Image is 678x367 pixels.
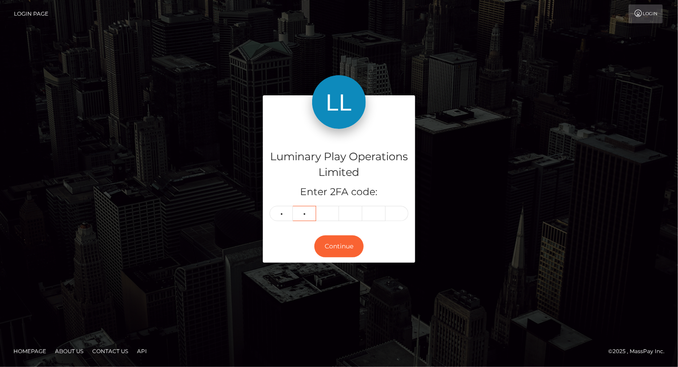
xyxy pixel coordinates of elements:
a: Login Page [14,4,48,23]
h4: Luminary Play Operations Limited [270,149,408,180]
img: Luminary Play Operations Limited [312,75,366,129]
a: Contact Us [89,344,132,358]
button: Continue [314,235,364,257]
div: © 2025 , MassPay Inc. [608,346,671,356]
a: Homepage [10,344,50,358]
a: API [133,344,150,358]
h5: Enter 2FA code: [270,185,408,199]
a: About Us [51,344,87,358]
a: Login [629,4,663,23]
